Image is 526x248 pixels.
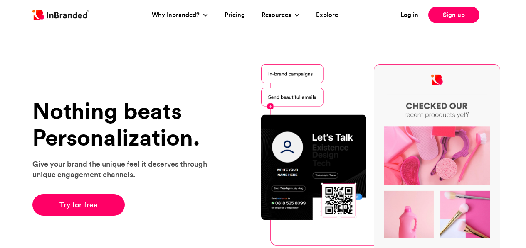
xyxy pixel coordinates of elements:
[400,10,418,20] a: Log in
[32,98,217,151] h1: Nothing beats Personalization.
[225,10,245,20] a: Pricing
[32,159,217,180] p: Give your brand the unique feel it deserves through unique engagement channels.
[32,194,125,216] a: Try for free
[316,10,338,20] a: Explore
[32,10,89,20] img: Inbranded
[262,10,293,20] a: Resources
[152,10,202,20] a: Why Inbranded?
[428,7,479,23] a: Sign up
